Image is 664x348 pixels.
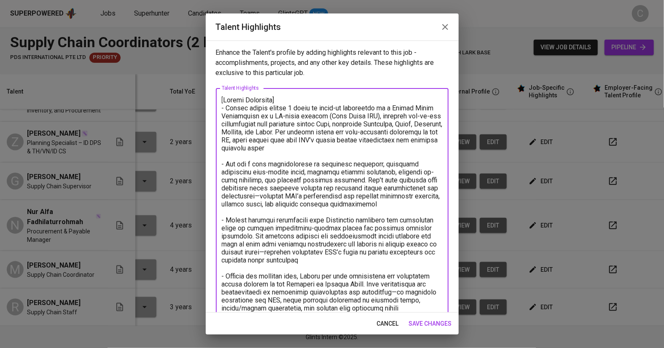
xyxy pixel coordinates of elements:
p: Enhance the Talent's profile by adding highlights relevant to this job - accomplishments, project... [216,48,449,78]
h2: Talent Highlights [216,20,449,34]
span: cancel [377,319,399,329]
span: save changes [409,319,452,329]
button: save changes [406,316,455,332]
button: cancel [374,316,402,332]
